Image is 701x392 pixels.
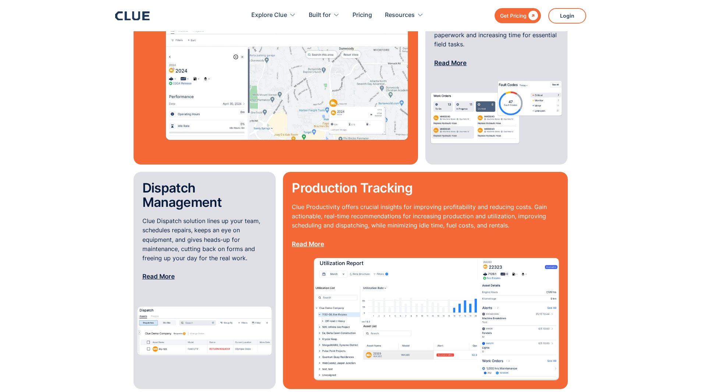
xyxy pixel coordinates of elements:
p: Clue Productivity offers crucial insights for improving profitability and reducing costs. Gain ac... [292,202,559,249]
h2: Production Tracking [292,181,559,195]
img: word order managemet [429,77,564,147]
img: asset tracking image [164,16,409,141]
img: dispatch management software [137,307,272,356]
a: Read More [292,240,324,248]
a: Read More [142,273,175,280]
div: Resources [385,4,415,27]
a: Read More [434,59,467,67]
div:  [527,11,538,20]
div: Resources [385,4,424,27]
a: Get Pricing [495,8,541,23]
div: Built for [309,4,331,27]
div: Explore Clue [251,4,296,27]
p: Clue Dispatch solution lines up your team, schedules repairs, keeps an eye on equipment, and give... [142,216,267,281]
div: Explore Clue [251,4,287,27]
div: Get Pricing [500,11,527,20]
img: utilization report image [314,258,559,381]
h2: Dispatch Management [142,181,267,209]
iframe: Chat Widget [569,289,701,392]
a: Pricing [353,4,372,27]
a: Login [548,8,586,24]
div: Built for [309,4,340,27]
